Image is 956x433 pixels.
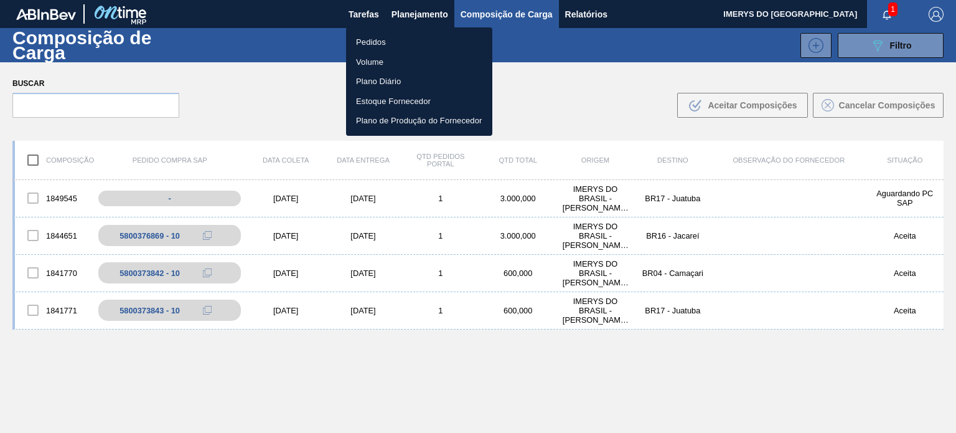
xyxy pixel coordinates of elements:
a: Plano Diário [346,72,492,92]
a: Volume [346,52,492,72]
a: Pedidos [346,32,492,52]
a: Estoque Fornecedor [346,92,492,112]
a: Plano de Produção do Fornecedor [346,111,492,131]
